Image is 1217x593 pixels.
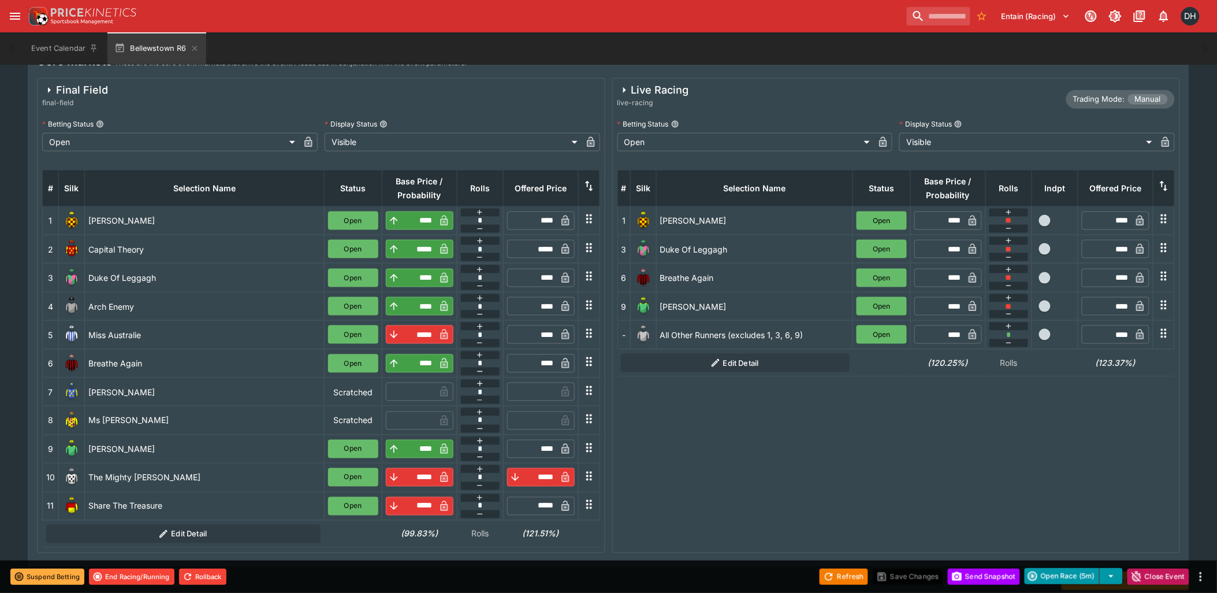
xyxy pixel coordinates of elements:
td: Share The Treasure [85,492,325,520]
button: Bellewstown R6 [107,32,206,65]
td: Arch Enemy [85,292,325,320]
td: 7 [43,378,59,406]
td: Duke Of Leggagh [85,264,325,292]
img: PriceKinetics [51,8,136,17]
td: 2 [43,235,59,264]
th: Independent [1032,170,1078,206]
img: runner 10 [62,468,81,487]
h6: (123.37%) [1082,357,1150,369]
img: runner 3 [634,240,653,258]
div: split button [1025,568,1123,584]
button: Refresh [820,569,868,585]
th: Status [853,170,911,206]
td: 1 [43,206,59,235]
button: Send Snapshot [948,569,1020,585]
p: Rolls [989,357,1029,369]
th: Rolls [457,170,503,206]
img: runner 1 [634,212,653,230]
img: PriceKinetics Logo [25,5,49,28]
button: Open [328,240,378,258]
th: Selection Name [85,170,325,206]
button: Open Race (5m) [1025,568,1100,584]
button: Connected to PK [1081,6,1101,27]
button: Open [857,297,907,316]
td: 6 [617,264,630,292]
button: Edit Detail [46,525,321,543]
img: runner 2 [62,240,81,258]
img: runner 5 [62,325,81,344]
p: Trading Mode: [1073,94,1125,105]
td: 8 [43,406,59,435]
p: Scratched [328,414,378,427]
th: Silk [59,170,85,206]
button: Open [328,212,378,230]
button: End Racing/Running [89,569,174,585]
button: more [1194,570,1208,584]
img: runner 9 [62,440,81,458]
p: Display Status [899,119,952,129]
div: Open [617,133,874,151]
button: Toggle light/dark mode [1105,6,1126,27]
th: # [617,170,630,206]
td: [PERSON_NAME] [85,378,325,406]
button: Open [328,269,378,287]
th: Silk [630,170,656,206]
td: 9 [617,292,630,320]
td: [PERSON_NAME] [85,206,325,235]
th: Offered Price [1078,170,1153,206]
p: Rolls [460,528,500,540]
button: Edit Detail [621,354,850,372]
th: Offered Price [503,170,578,206]
img: runner 7 [62,383,81,401]
h6: (120.25%) [914,357,982,369]
img: runner 6 [62,354,81,373]
div: Live Racing [617,83,689,97]
button: Betting Status [96,120,104,128]
div: David Howard [1181,7,1200,25]
p: Scratched [328,386,378,398]
button: Notifications [1153,6,1174,27]
th: Base Price / Probability [911,170,986,206]
button: Open [328,468,378,487]
td: 4 [43,292,59,320]
td: 5 [43,321,59,349]
td: 10 [43,464,59,492]
th: Selection Name [656,170,853,206]
div: Final Field [42,83,108,97]
button: No Bookmarks [973,7,991,25]
button: Open [857,240,907,258]
button: Display Status [379,120,388,128]
th: Status [324,170,382,206]
p: Display Status [325,119,377,129]
button: Open [857,325,907,344]
button: Open [328,354,378,373]
img: runner 11 [62,497,81,516]
td: [PERSON_NAME] [85,435,325,463]
img: blank-silk.png [634,325,653,344]
td: The Mighty [PERSON_NAME] [85,464,325,492]
th: # [43,170,59,206]
button: Open [857,212,907,230]
td: Breathe Again [85,349,325,377]
img: runner 4 [62,297,81,316]
button: Close Event [1127,569,1189,585]
p: Betting Status [42,119,94,129]
button: Open [328,297,378,316]
td: 11 [43,492,59,520]
button: Display Status [954,120,962,128]
img: runner 6 [634,269,653,287]
span: final-field [42,97,108,109]
td: 3 [617,235,630,264]
td: Duke Of Leggagh [656,235,853,264]
div: Visible [325,133,582,151]
button: Open [328,497,378,516]
th: Rolls [986,170,1032,206]
td: 9 [43,435,59,463]
th: Base Price / Probability [382,170,457,206]
input: search [907,7,970,25]
td: [PERSON_NAME] [656,206,853,235]
div: Visible [899,133,1156,151]
p: Betting Status [617,119,669,129]
td: 1 [617,206,630,235]
button: Open [328,440,378,458]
